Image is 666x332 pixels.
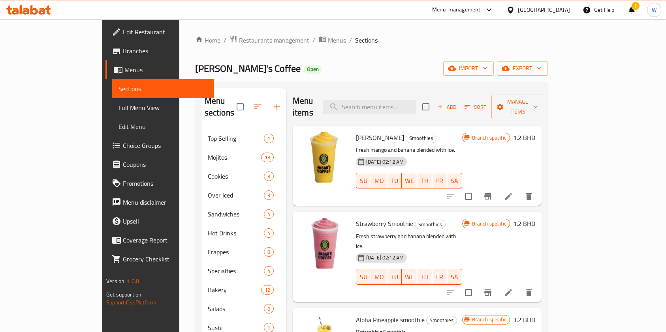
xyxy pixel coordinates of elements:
nav: breadcrumb [195,35,548,45]
span: Sections [119,84,207,93]
span: FR [435,271,444,283]
div: Salads9 [201,299,286,318]
span: Menus [124,65,207,75]
button: TH [417,269,432,285]
button: SU [356,173,371,188]
span: 8 [264,248,273,256]
button: Add [434,101,459,113]
span: 3 [264,173,273,180]
span: 1.0.0 [127,276,139,286]
span: Sort items [459,101,491,113]
div: items [264,172,274,181]
button: delete [519,187,538,206]
li: / [224,35,226,45]
span: Coupons [123,160,207,169]
button: Sort [463,101,488,113]
button: import [443,61,494,76]
span: MO [374,175,384,187]
a: Full Menu View [112,98,214,117]
span: Hot Drinks [208,228,264,238]
div: Bakery12 [201,280,286,299]
button: Branch-specific-item [478,283,497,302]
span: FR [435,175,444,187]
span: Top Selling [208,134,264,143]
span: [DATE] 02:12 AM [363,158,407,166]
span: Bakery [208,285,261,295]
span: 12 [262,286,273,294]
span: Get support on: [106,289,143,300]
input: search [323,100,416,114]
div: Open [304,65,322,74]
img: Strawberry Smoothie [299,218,350,269]
span: TU [390,271,399,283]
span: Branches [123,46,207,56]
div: Menu-management [432,5,481,15]
span: Full Menu View [119,103,207,112]
button: Add section [267,97,286,116]
a: Menu disclaimer [105,193,214,212]
a: Restaurants management [230,35,309,45]
div: Over Iced [208,190,264,200]
button: TU [387,173,402,188]
span: 1 [264,324,273,332]
span: Add item [434,101,459,113]
div: items [264,134,274,143]
span: Strawberry Smoothie [356,218,413,229]
a: Edit Restaurant [105,22,214,41]
span: [PERSON_NAME] [356,132,404,144]
span: 4 [264,229,273,237]
span: Branch specific [469,220,510,228]
div: items [264,190,274,200]
span: Smoothies [415,220,445,229]
button: FR [432,173,447,188]
div: items [264,228,274,238]
span: Specialties [208,266,264,276]
span: SA [450,175,459,187]
div: Smoothies [406,134,436,143]
button: FR [432,269,447,285]
div: Frappes8 [201,242,286,261]
button: MO [371,173,387,188]
span: WE [405,271,414,283]
h6: 1.2 BHD [513,132,535,143]
li: / [349,35,352,45]
span: 13 [262,154,273,161]
span: Salads [208,304,264,313]
span: W [652,6,657,14]
div: Smoothies [426,316,457,325]
div: Specialties4 [201,261,286,280]
span: Aloha Pineapple smoothie [356,314,425,326]
div: items [261,153,274,162]
span: SU [359,175,368,187]
div: Top Selling1 [201,129,286,148]
span: Coverage Report [123,235,207,245]
span: Select to update [460,188,477,205]
span: Promotions [123,179,207,188]
span: 4 [264,267,273,275]
div: Over Iced3 [201,186,286,205]
div: Sandwiches [208,209,264,219]
a: Support.OpsPlatform [106,297,156,308]
button: delete [519,283,538,302]
button: Branch-specific-item [478,187,497,206]
a: Upsell [105,212,214,231]
span: 3 [264,192,273,199]
span: Select section [418,99,434,115]
span: import [450,63,487,73]
div: Mojitos13 [201,148,286,167]
span: Edit Restaurant [123,27,207,37]
span: Branch specific [469,316,510,323]
button: SA [447,173,462,188]
span: Branch specific [469,134,510,142]
span: 9 [264,305,273,313]
span: Frappes [208,247,264,257]
span: Menus [328,35,346,45]
span: MO [374,271,384,283]
span: SA [450,271,459,283]
h2: Menu items [293,95,313,119]
p: Fresh strawberry and banana blended with ice. [356,231,462,251]
span: Grocery Checklist [123,254,207,264]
